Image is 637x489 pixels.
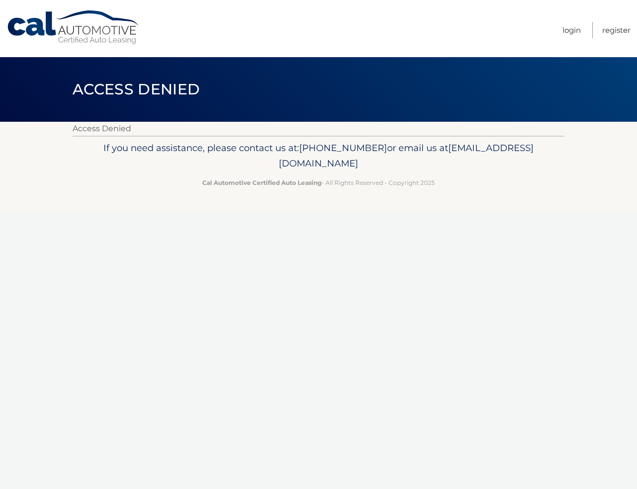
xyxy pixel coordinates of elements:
[299,142,387,154] span: [PHONE_NUMBER]
[73,122,564,136] p: Access Denied
[562,22,581,38] a: Login
[6,10,141,45] a: Cal Automotive
[602,22,631,38] a: Register
[79,177,558,188] p: - All Rights Reserved - Copyright 2025
[202,179,321,186] strong: Cal Automotive Certified Auto Leasing
[73,80,200,98] span: Access Denied
[79,140,558,172] p: If you need assistance, please contact us at: or email us at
